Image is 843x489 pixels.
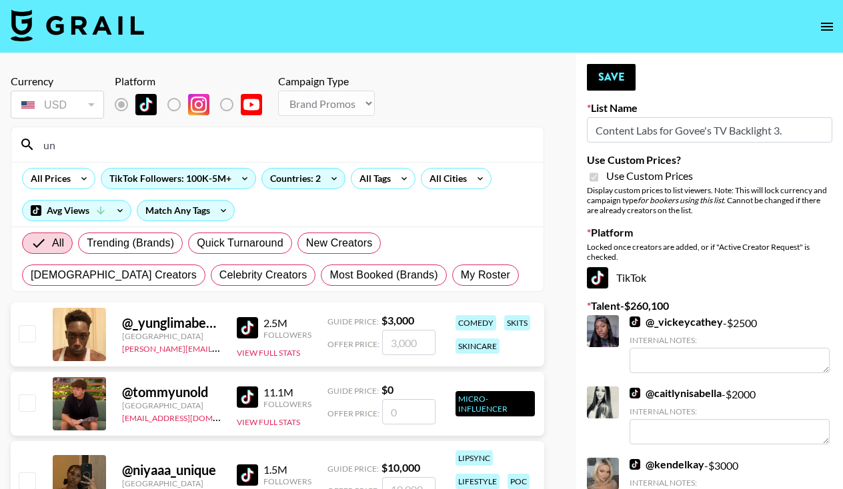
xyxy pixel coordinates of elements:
div: @ _yunglimabean_ [122,314,221,331]
div: Currency [11,75,104,88]
button: Save [587,64,636,91]
span: Most Booked (Brands) [329,267,438,283]
div: TikTok Followers: 100K-5M+ [101,169,255,189]
button: View Full Stats [237,417,300,427]
div: Avg Views [23,201,131,221]
div: Display custom prices to list viewers. Note: This will lock currency and campaign type . Cannot b... [587,185,832,215]
label: Platform [587,226,832,239]
span: Guide Price: [327,316,379,326]
span: Use Custom Prices [606,169,693,183]
strong: $ 10,000 [381,461,420,474]
img: TikTok [630,316,640,327]
label: Use Custom Prices? [587,153,832,167]
div: Internal Notes: [630,335,830,345]
div: [GEOGRAPHIC_DATA] [122,478,221,488]
img: YouTube [241,94,262,115]
a: @_vickeycathey [630,315,723,328]
span: Trending (Brands) [87,235,174,251]
img: TikTok [587,267,608,288]
div: Campaign Type [278,75,375,88]
a: @kendelkay [630,458,704,471]
div: Match Any Tags [137,201,234,221]
span: New Creators [306,235,373,251]
strong: $ 3,000 [381,314,414,326]
div: USD [13,93,101,117]
span: Quick Turnaround [197,235,283,251]
img: TikTok [135,94,157,115]
button: View Full Stats [237,348,300,358]
img: Grail Talent [11,9,144,41]
div: Locked once creators are added, or if "Active Creator Request" is checked. [587,242,832,262]
div: lifestyle [456,474,500,489]
strong: $ 0 [381,383,393,396]
div: [GEOGRAPHIC_DATA] [122,400,221,410]
div: Followers [263,476,311,486]
input: Search by User Name [35,134,536,155]
div: skits [504,315,530,330]
img: TikTok [237,317,258,338]
span: Guide Price: [327,464,379,474]
div: All Tags [351,169,393,189]
div: 11.1M [263,386,311,399]
div: skincare [456,338,500,354]
div: Internal Notes: [630,406,830,416]
label: List Name [587,101,832,115]
div: 2.5M [263,316,311,330]
label: Talent - $ 260,100 [587,299,832,312]
span: Offer Price: [327,408,379,418]
div: All Prices [23,169,73,189]
div: Internal Notes: [630,478,830,488]
a: [PERSON_NAME][EMAIL_ADDRESS][DOMAIN_NAME] [122,341,319,354]
div: - $ 2000 [630,386,830,444]
div: poc [508,474,530,489]
div: [GEOGRAPHIC_DATA] [122,331,221,341]
div: Followers [263,330,311,340]
div: Countries: 2 [262,169,345,189]
div: TikTok [587,267,832,288]
input: 0 [382,399,436,424]
span: My Roster [461,267,510,283]
div: Micro-Influencer [456,391,535,416]
div: - $ 2500 [630,315,830,373]
span: Offer Price: [327,339,379,349]
span: All [52,235,64,251]
div: 1.5M [263,463,311,476]
img: Instagram [188,94,209,115]
span: Celebrity Creators [219,267,307,283]
div: @ niyaaa_unique [122,462,221,478]
a: @caitlynisabella [630,386,722,400]
img: TikTok [630,459,640,470]
img: TikTok [237,464,258,486]
div: List locked to TikTok. [115,91,273,119]
div: Currency is locked to USD [11,88,104,121]
img: TikTok [630,388,640,398]
a: [EMAIL_ADDRESS][DOMAIN_NAME] [122,410,256,423]
button: open drawer [814,13,840,40]
span: [DEMOGRAPHIC_DATA] Creators [31,267,197,283]
div: comedy [456,315,496,330]
img: TikTok [237,386,258,408]
div: lipsync [456,450,493,466]
div: Followers [263,399,311,409]
div: All Cities [421,169,470,189]
input: 3,000 [382,330,436,355]
div: @ tommyunold [122,384,221,400]
span: Guide Price: [327,386,379,396]
div: Platform [115,75,273,88]
em: for bookers using this list [638,195,724,205]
